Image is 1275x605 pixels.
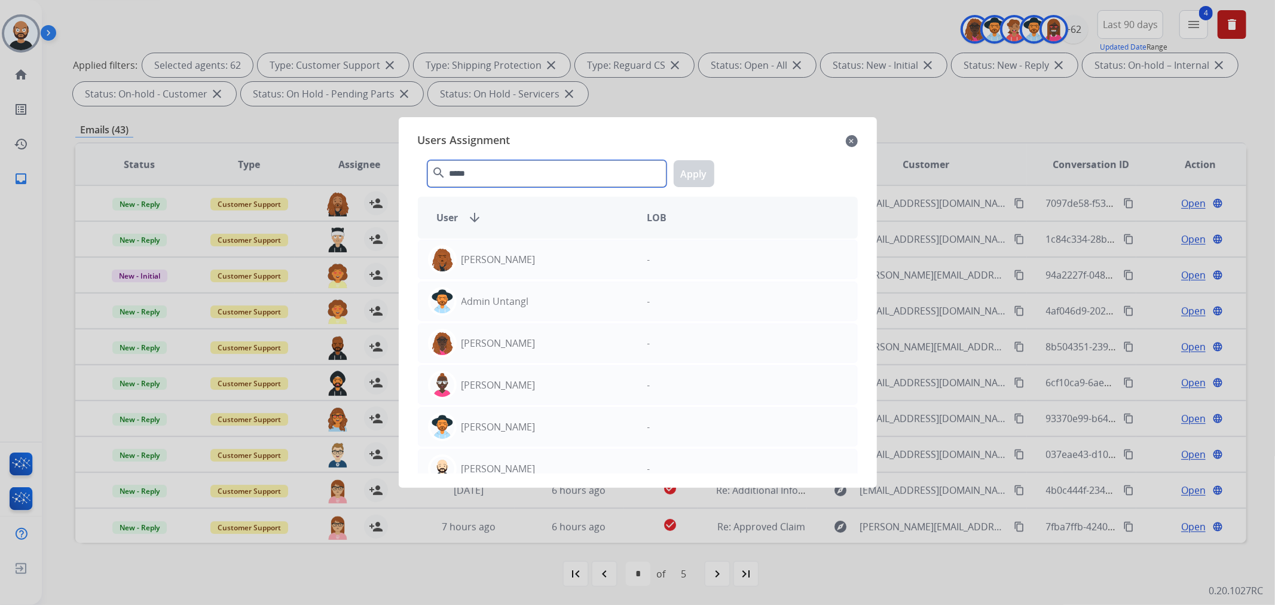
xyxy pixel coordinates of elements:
[674,160,714,187] button: Apply
[461,252,536,267] p: [PERSON_NAME]
[461,420,536,434] p: [PERSON_NAME]
[647,378,650,392] p: -
[647,336,650,350] p: -
[846,134,858,148] mat-icon: close
[461,378,536,392] p: [PERSON_NAME]
[432,166,447,180] mat-icon: search
[647,252,650,267] p: -
[468,210,482,225] mat-icon: arrow_downward
[461,462,536,476] p: [PERSON_NAME]
[647,420,650,434] p: -
[461,294,529,308] p: Admin Untangl
[647,210,667,225] span: LOB
[427,210,638,225] div: User
[418,132,510,151] span: Users Assignment
[647,462,650,476] p: -
[461,336,536,350] p: [PERSON_NAME]
[647,294,650,308] p: -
